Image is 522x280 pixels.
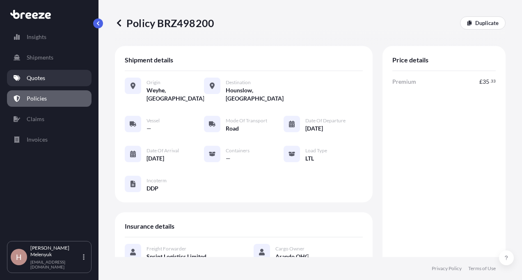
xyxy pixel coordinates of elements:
span: Hounslow, [GEOGRAPHIC_DATA] [226,86,283,103]
span: Date of Arrival [147,147,179,154]
a: Shipments [7,49,92,66]
span: Mode of Transport [226,117,267,124]
span: H [16,253,22,261]
p: Quotes [27,74,45,82]
span: Destination [226,79,251,86]
a: Claims [7,111,92,127]
span: Arando OHG [275,252,309,261]
span: Price details [392,56,428,64]
a: Insights [7,29,92,45]
span: Containers [226,147,250,154]
span: LTL [305,154,314,163]
span: Load Type [305,147,327,154]
span: Sprint Logistics Limited [147,252,206,261]
span: £ [479,79,483,85]
p: Invoices [27,135,48,144]
span: Shipment details [125,56,173,64]
span: [DATE] [147,154,164,163]
span: Cargo Owner [275,246,304,252]
span: Vessel [147,117,160,124]
span: 33 [491,80,496,83]
p: Shipments [27,53,53,62]
span: . [490,80,490,83]
span: Insurance details [125,222,174,230]
span: — [226,154,231,163]
a: Privacy Policy [432,265,462,272]
p: Insights [27,33,46,41]
p: Duplicate [475,19,499,27]
span: Freight Forwarder [147,246,186,252]
a: Policies [7,90,92,107]
p: Policy BRZ498200 [115,16,214,30]
a: Duplicate [460,16,506,30]
span: Incoterm [147,177,167,184]
span: Premium [392,78,416,86]
a: Invoices [7,131,92,148]
span: Origin [147,79,160,86]
p: Policies [27,94,47,103]
p: [PERSON_NAME] Melenyuk [30,245,81,258]
p: [EMAIL_ADDRESS][DOMAIN_NAME] [30,259,81,269]
a: Quotes [7,70,92,86]
span: Date of Departure [305,117,346,124]
span: Road [226,124,239,133]
span: DDP [147,184,158,193]
span: 35 [483,79,489,85]
span: [DATE] [305,124,323,133]
span: Weyhe, [GEOGRAPHIC_DATA] [147,86,204,103]
a: Terms of Use [468,265,496,272]
span: — [147,124,151,133]
p: Claims [27,115,44,123]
